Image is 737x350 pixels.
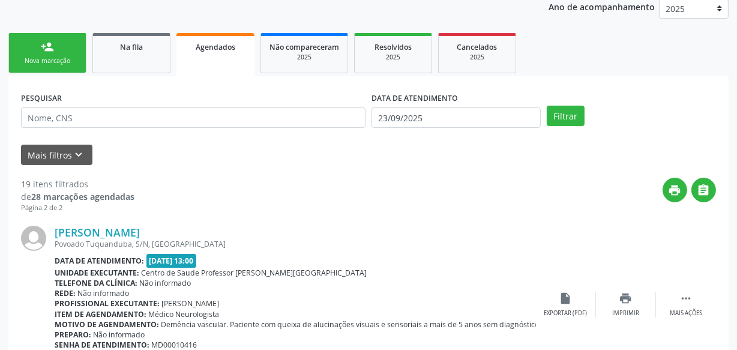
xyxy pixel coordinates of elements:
label: PESQUISAR [21,89,62,107]
span: Não informado [94,330,145,340]
div: 2025 [363,53,423,62]
div: Mais ações [670,309,702,318]
i: keyboard_arrow_down [73,148,86,161]
div: Imprimir [612,309,639,318]
div: 2025 [447,53,507,62]
b: Motivo de agendamento: [55,319,159,330]
button: Mais filtroskeyboard_arrow_down [21,145,92,166]
a: [PERSON_NAME] [55,226,140,239]
span: Cancelados [457,42,498,52]
div: Página 2 de 2 [21,203,134,213]
i: print [669,184,682,197]
i: print [619,292,633,305]
span: [PERSON_NAME] [162,298,220,309]
div: 19 itens filtrados [21,178,134,190]
span: Centro de Saude Professor [PERSON_NAME][GEOGRAPHIC_DATA] [142,268,367,278]
button:  [691,178,716,202]
label: DATA DE ATENDIMENTO [372,89,458,107]
span: Não informado [78,288,130,298]
div: 2025 [269,53,339,62]
span: Agendados [196,42,235,52]
strong: 28 marcações agendadas [31,191,134,202]
span: [DATE] 13:00 [146,254,197,268]
button: Filtrar [547,106,585,126]
button: print [663,178,687,202]
span: Não compareceram [269,42,339,52]
b: Profissional executante: [55,298,160,309]
span: Não informado [140,278,191,288]
div: Exportar (PDF) [544,309,588,318]
div: de [21,190,134,203]
div: person_add [41,40,54,53]
i:  [697,184,711,197]
b: Preparo: [55,330,91,340]
i: insert_drive_file [559,292,573,305]
b: Rede: [55,288,76,298]
b: Telefone da clínica: [55,278,137,288]
span: Médico Neurologista [149,309,220,319]
i:  [679,292,693,305]
span: Resolvidos [375,42,412,52]
input: Nome, CNS [21,107,365,128]
b: Senha de atendimento: [55,340,149,350]
input: Selecione um intervalo [372,107,541,128]
img: img [21,226,46,251]
span: MD00010416 [152,340,197,350]
b: Data de atendimento: [55,256,144,266]
b: Unidade executante: [55,268,139,278]
div: Nova marcação [17,56,77,65]
div: Povoado Tuquanduba, S/N, [GEOGRAPHIC_DATA] [55,239,536,249]
span: Na fila [120,42,143,52]
b: Item de agendamento: [55,309,146,319]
